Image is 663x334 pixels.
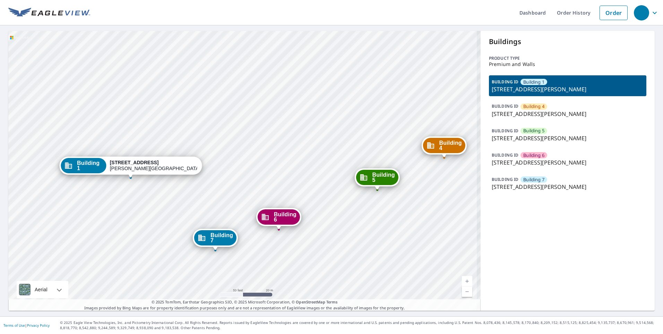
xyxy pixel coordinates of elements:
[256,208,301,229] div: Dropped pin, building Building 6, Commercial property, 24700 Deepwater Point Dr Saint Michaels, M...
[59,157,202,178] div: Dropped pin, building Building 1, Commercial property, 24700 Deepwater Point Dr Saint Michaels, M...
[492,128,518,134] p: BUILDING ID
[492,183,644,191] p: [STREET_ADDRESS][PERSON_NAME]
[492,110,644,118] p: [STREET_ADDRESS][PERSON_NAME]
[492,79,518,85] p: BUILDING ID
[523,152,544,159] span: Building 6
[354,168,399,190] div: Dropped pin, building Building 5, Commercial property, 24700 Deepwater Point Dr Saint Michaels, M...
[110,160,159,165] strong: [STREET_ADDRESS]
[492,103,518,109] p: BUILDING ID
[439,140,462,151] span: Building 4
[193,229,238,250] div: Dropped pin, building Building 7, Commercial property, 24700 Deepwater Point Dr Saint Michaels, M...
[372,172,395,183] span: Building 5
[27,323,50,328] a: Privacy Policy
[33,281,50,298] div: Aerial
[489,55,646,61] p: Product type
[8,8,90,18] img: EV Logo
[274,212,296,222] span: Building 6
[326,299,338,304] a: Terms
[523,127,544,134] span: Building 5
[17,281,68,298] div: Aerial
[523,176,544,183] span: Building 7
[492,152,518,158] p: BUILDING ID
[462,286,472,297] a: Current Level 19, Zoom Out
[8,299,481,311] p: Images provided by Bing Maps are for property identification purposes only and are not a represen...
[489,36,646,47] p: Buildings
[492,158,644,167] p: [STREET_ADDRESS][PERSON_NAME]
[523,103,544,110] span: Building 4
[77,160,103,171] span: Building 1
[523,79,544,85] span: Building 1
[492,85,644,93] p: [STREET_ADDRESS][PERSON_NAME]
[110,160,197,172] div: [PERSON_NAME][GEOGRAPHIC_DATA]
[422,136,467,158] div: Dropped pin, building Building 4, Commercial property, 24700 Deepwater Point Dr Saint Michaels, M...
[492,134,644,142] p: [STREET_ADDRESS][PERSON_NAME]
[489,61,646,67] p: Premium and Walls
[462,276,472,286] a: Current Level 19, Zoom In
[210,233,233,243] span: Building 7
[3,323,50,327] p: |
[3,323,25,328] a: Terms of Use
[60,320,660,331] p: © 2025 Eagle View Technologies, Inc. and Pictometry International Corp. All Rights Reserved. Repo...
[152,299,338,305] span: © 2025 TomTom, Earthstar Geographics SIO, © 2025 Microsoft Corporation, ©
[600,6,628,20] a: Order
[492,176,518,182] p: BUILDING ID
[296,299,325,304] a: OpenStreetMap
